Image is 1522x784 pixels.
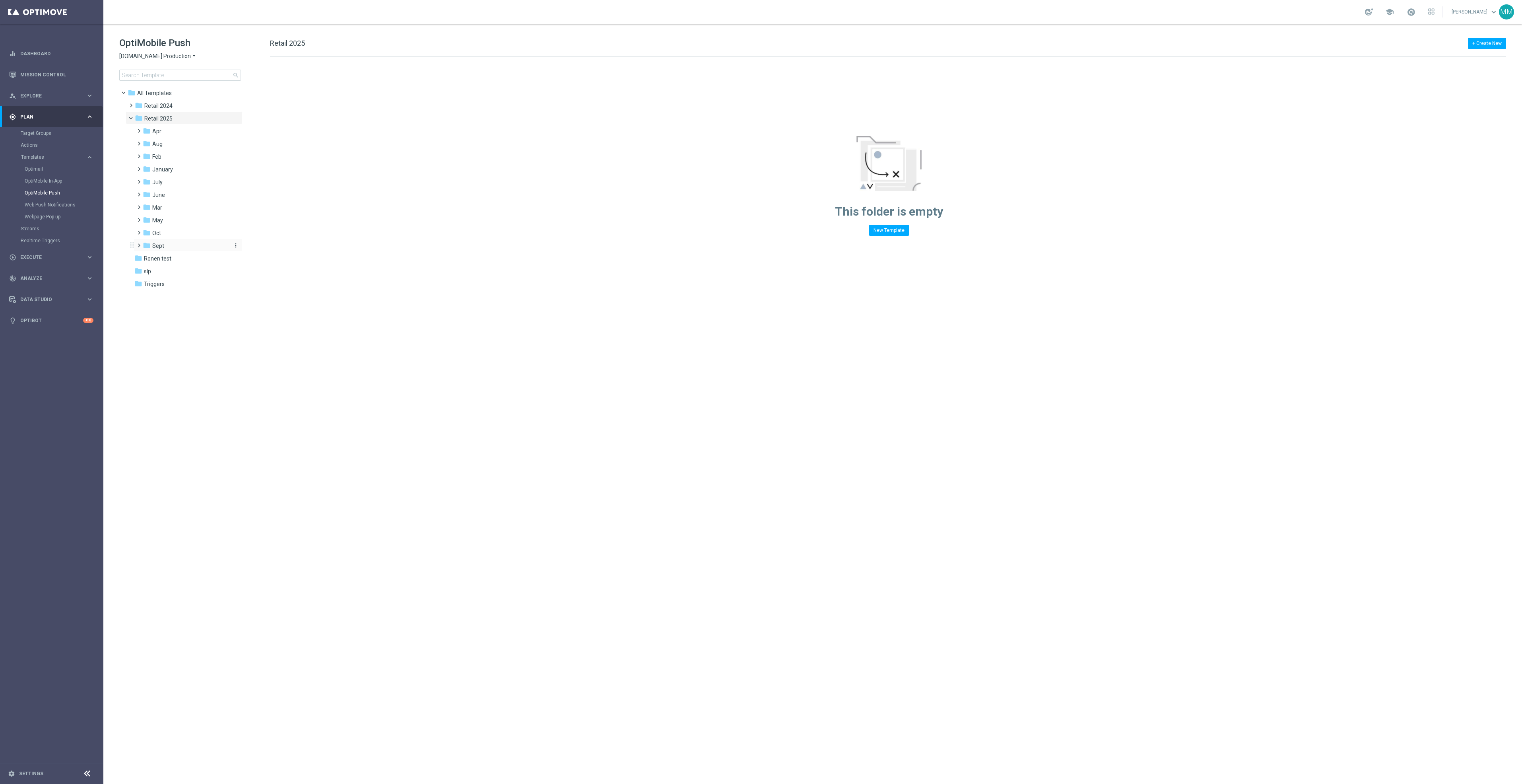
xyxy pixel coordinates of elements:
[856,136,922,191] img: emptyStateManageTemplates.jpg
[9,310,93,331] div: Optibot
[86,296,93,303] i: keyboard_arrow_right
[21,237,83,244] a: Realtime Triggers
[233,72,239,78] span: search
[83,318,93,323] div: +10
[9,113,86,121] div: Plan
[9,296,86,303] div: Data Studio
[135,114,143,122] i: folder
[144,268,151,275] span: slp
[25,163,103,175] div: Optimail
[9,275,86,282] div: Analyze
[9,92,16,99] i: person_search
[9,113,16,121] i: gps_fixed
[869,225,909,236] button: New Template
[143,127,151,135] i: folder
[25,214,83,220] a: Webpage Pop-up
[9,254,16,261] i: play_circle_outline
[152,179,163,186] span: July
[21,155,86,160] div: Templates
[143,178,151,186] i: folder
[9,72,94,78] button: Mission Control
[144,102,173,109] span: Retail 2024
[143,191,151,198] i: folder
[86,154,93,161] i: keyboard_arrow_right
[119,53,191,60] span: [DOMAIN_NAME] Production
[152,153,161,160] span: Feb
[25,199,103,211] div: Web Push Notifications
[86,92,93,99] i: keyboard_arrow_right
[143,216,151,224] i: folder
[9,296,94,303] button: Data Studio keyboard_arrow_right
[86,113,93,121] i: keyboard_arrow_right
[21,235,103,247] div: Realtime Triggers
[20,276,86,281] span: Analyze
[21,130,83,136] a: Target Groups
[25,211,103,223] div: Webpage Pop-up
[152,230,161,237] span: Oct
[25,187,103,199] div: OptiMobile Push
[152,191,165,198] span: June
[21,226,83,232] a: Streams
[25,178,83,184] a: OptiMobile In-App
[20,310,83,331] a: Optibot
[128,89,136,97] i: folder
[143,165,151,173] i: folder
[20,93,86,98] span: Explore
[119,37,241,49] h1: OptiMobile Push
[9,92,86,99] div: Explore
[143,152,151,160] i: folder
[144,115,173,122] span: Retail 2025
[144,280,165,288] span: Triggers
[143,229,151,237] i: folder
[144,255,171,262] span: Ronen test
[152,217,163,224] span: May
[25,190,83,196] a: OptiMobile Push
[19,771,43,776] a: Settings
[21,155,78,160] span: Templates
[20,43,93,64] a: Dashboard
[25,202,83,208] a: Web Push Notifications
[9,51,94,57] div: equalizer Dashboard
[8,770,15,777] i: settings
[1499,4,1514,19] div: MM
[135,101,143,109] i: folder
[1468,38,1506,49] button: + Create New
[143,140,151,148] i: folder
[119,53,197,60] button: [DOMAIN_NAME] Production arrow_drop_down
[152,140,163,148] span: Aug
[143,241,151,249] i: folder
[152,242,164,249] span: Sept
[9,64,93,85] div: Mission Control
[9,275,16,282] i: track_changes
[9,114,94,120] button: gps_fixed Plan keyboard_arrow_right
[25,166,83,172] a: Optimail
[9,275,94,282] button: track_changes Analyze keyboard_arrow_right
[20,64,93,85] a: Mission Control
[152,128,161,135] span: Apr
[9,43,93,64] div: Dashboard
[191,53,197,60] i: arrow_drop_down
[9,317,16,324] i: lightbulb
[231,242,239,249] button: more_vert
[20,297,86,302] span: Data Studio
[835,204,943,218] span: This folder is empty
[134,267,142,275] i: folder
[21,127,103,139] div: Target Groups
[21,142,83,148] a: Actions
[137,89,172,97] span: Templates
[152,166,173,173] span: January
[143,203,151,211] i: folder
[9,50,16,57] i: equalizer
[25,175,103,187] div: OptiMobile In-App
[9,254,94,261] button: play_circle_outline Execute keyboard_arrow_right
[9,93,94,99] button: person_search Explore keyboard_arrow_right
[1451,6,1499,18] a: [PERSON_NAME]keyboard_arrow_down
[21,139,103,151] div: Actions
[21,154,94,160] button: Templates keyboard_arrow_right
